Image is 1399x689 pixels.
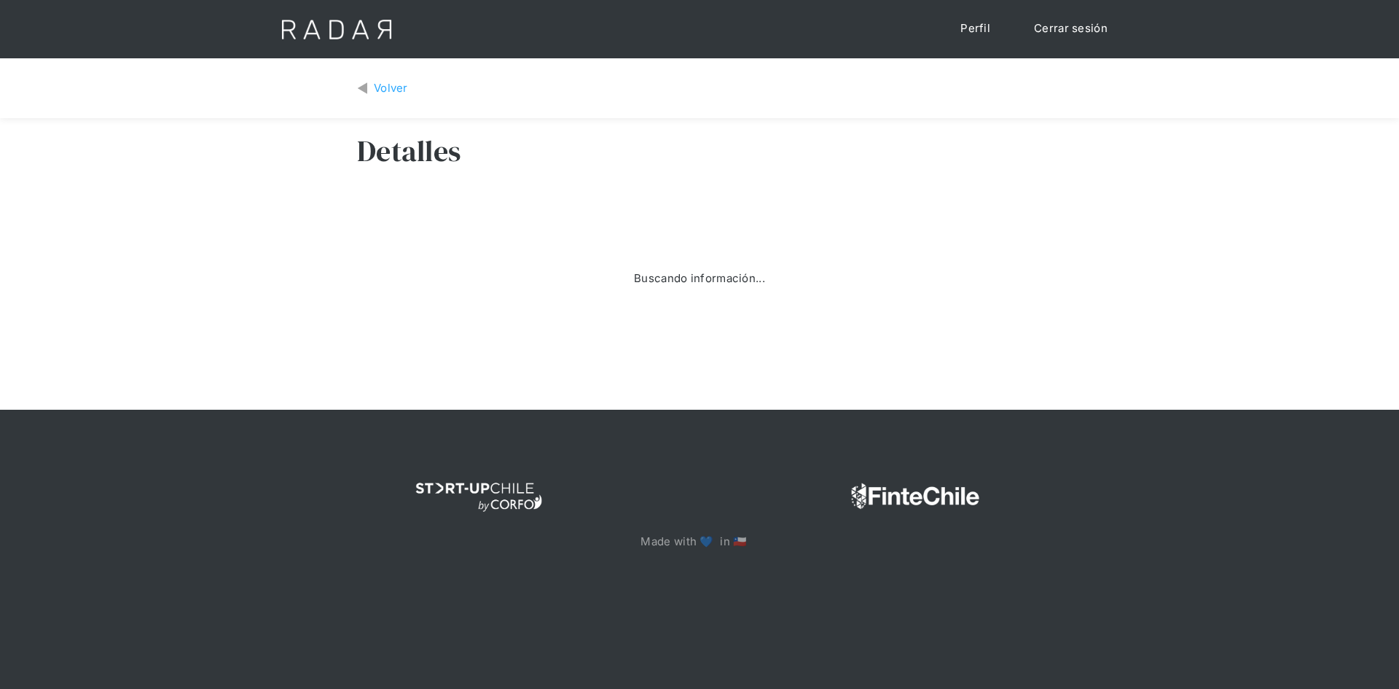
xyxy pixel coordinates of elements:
div: Volver [374,80,408,97]
a: Perfil [946,15,1005,43]
h3: Detalles [357,133,461,169]
div: Buscando información... [634,270,765,287]
a: Cerrar sesión [1019,15,1122,43]
p: Made with 💙 in 🇨🇱 [640,534,758,550]
a: Volver [357,80,408,97]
